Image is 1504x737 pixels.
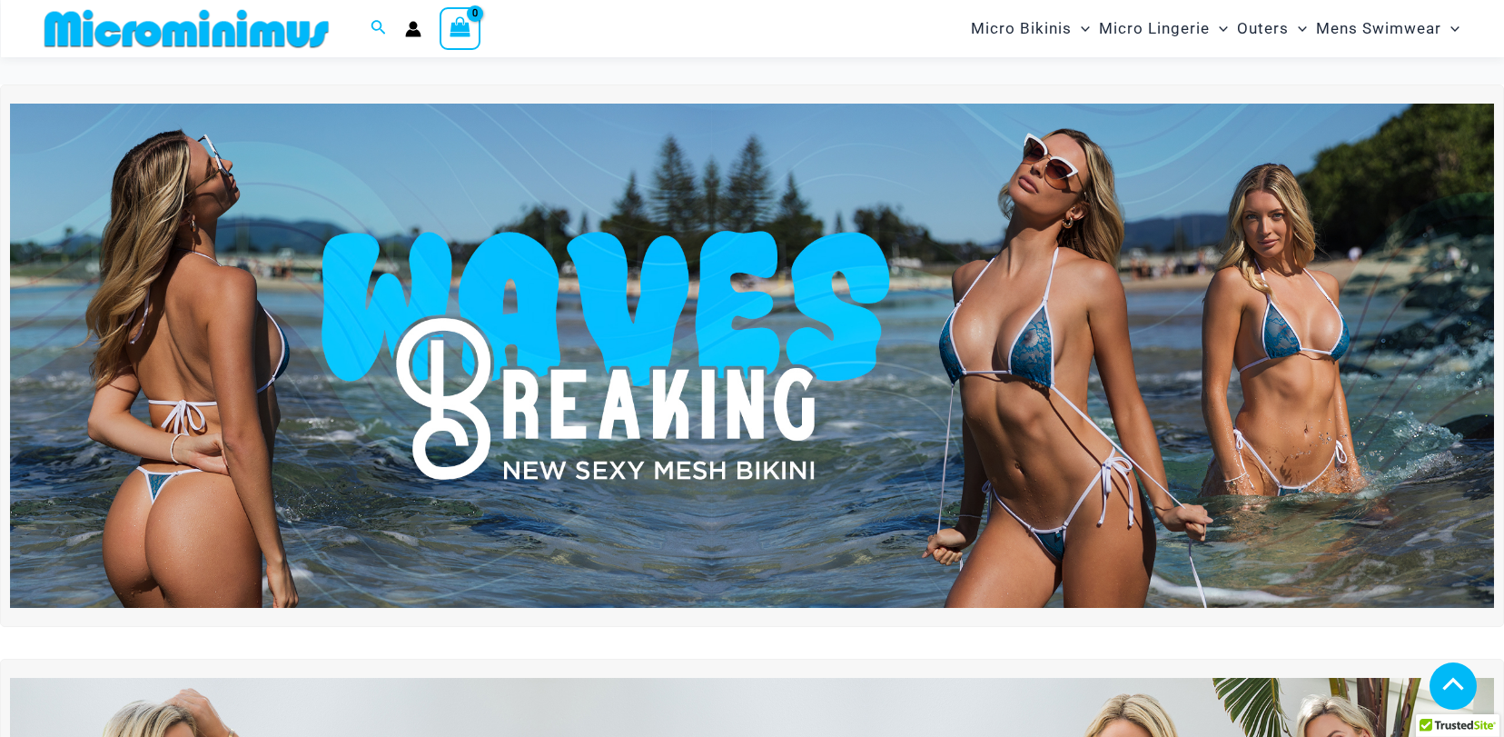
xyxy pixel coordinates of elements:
[440,7,481,49] a: View Shopping Cart, empty
[1099,5,1210,52] span: Micro Lingerie
[971,5,1072,52] span: Micro Bikinis
[1316,5,1441,52] span: Mens Swimwear
[1237,5,1289,52] span: Outers
[964,3,1468,55] nav: Site Navigation
[966,5,1094,52] a: Micro BikinisMenu ToggleMenu Toggle
[1232,5,1311,52] a: OutersMenu ToggleMenu Toggle
[405,21,421,37] a: Account icon link
[371,17,387,40] a: Search icon link
[1311,5,1464,52] a: Mens SwimwearMenu ToggleMenu Toggle
[1441,5,1459,52] span: Menu Toggle
[10,104,1494,608] img: Waves Breaking Ocean Bikini Pack
[1094,5,1232,52] a: Micro LingerieMenu ToggleMenu Toggle
[1072,5,1090,52] span: Menu Toggle
[1289,5,1307,52] span: Menu Toggle
[1210,5,1228,52] span: Menu Toggle
[37,8,336,49] img: MM SHOP LOGO FLAT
